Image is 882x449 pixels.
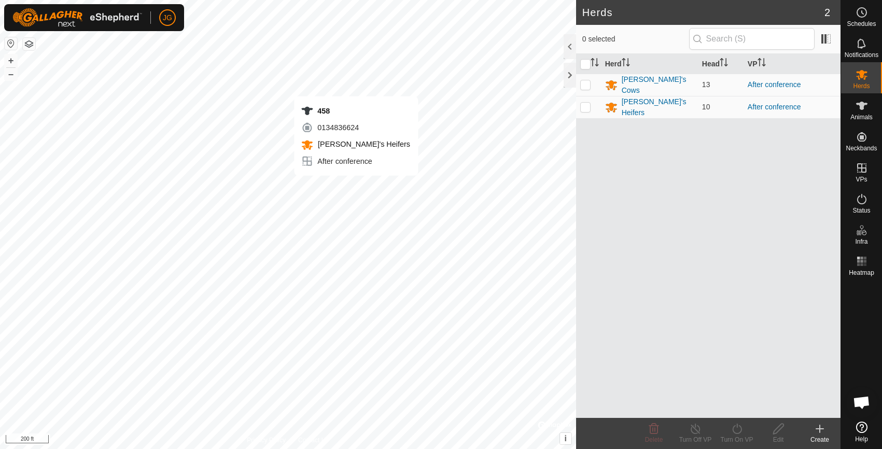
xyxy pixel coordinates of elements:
a: Help [841,417,882,446]
th: Herd [601,54,698,74]
button: Reset Map [5,37,17,50]
span: Neckbands [846,145,877,151]
span: [PERSON_NAME]'s Heifers [315,140,410,148]
span: 13 [702,80,710,89]
button: + [5,54,17,67]
button: Map Layers [23,38,35,50]
h2: Herds [582,6,824,19]
p-sorticon: Activate to sort [758,60,766,68]
div: After conference [301,155,410,167]
span: Herds [853,83,870,89]
img: Gallagher Logo [12,8,142,27]
button: – [5,68,17,80]
span: Infra [855,238,867,245]
span: 0 selected [582,34,689,45]
div: Edit [758,435,799,444]
span: 2 [824,5,830,20]
input: Search (S) [689,28,815,50]
span: Animals [850,114,873,120]
a: After conference [748,80,801,89]
div: [PERSON_NAME]'s Cows [622,74,694,96]
span: JG [163,12,172,23]
div: Turn Off VP [675,435,716,444]
span: Status [852,207,870,214]
span: Notifications [845,52,878,58]
a: Privacy Policy [247,436,286,445]
p-sorticon: Activate to sort [622,60,630,68]
span: i [564,434,566,443]
div: Turn On VP [716,435,758,444]
span: Delete [645,436,663,443]
span: VPs [856,176,867,183]
a: Contact Us [298,436,329,445]
p-sorticon: Activate to sort [720,60,728,68]
div: [PERSON_NAME]'s Heifers [622,96,694,118]
div: Open chat [846,387,877,418]
span: 10 [702,103,710,111]
th: Head [698,54,744,74]
a: After conference [748,103,801,111]
span: Help [855,436,868,442]
th: VP [744,54,841,74]
div: Create [799,435,841,444]
span: Schedules [847,21,876,27]
div: 0134836624 [301,121,410,134]
p-sorticon: Activate to sort [591,60,599,68]
span: Heatmap [849,270,874,276]
div: 458 [301,105,410,117]
button: i [560,433,571,444]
